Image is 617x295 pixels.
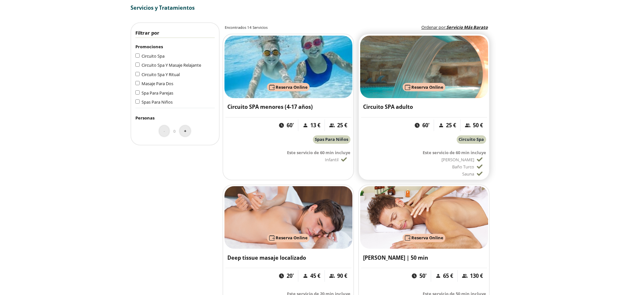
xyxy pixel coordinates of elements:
[131,4,195,11] span: Servicios y Tratamientos
[310,122,320,129] span: 13 €
[225,25,268,30] h2: Encontrados 14 Servicios
[446,122,456,129] span: 25 €
[173,128,176,135] span: 0
[287,272,294,280] span: 20'
[473,122,483,129] span: 50 €
[421,24,488,31] label: :
[223,34,354,180] a: Reserva OnlineCircuito SPA menores (4-17 años)60'13 €25 €Spas Para NiñosEste servicio de 60 min i...
[411,235,443,241] span: Reserva Online
[419,272,427,280] span: 50'
[358,34,490,180] a: Reserva OnlineCircuito SPA adulto60'25 €50 €Circuito SpaEste servicio de 60 min incluye[PERSON_NA...
[459,136,484,142] span: Circuito Spa
[142,72,180,77] span: Circuito Spa Y Ritual
[363,103,485,111] h3: Circuito SPA adulto
[135,115,154,121] span: Personas
[411,84,443,90] span: Reserva Online
[142,81,173,86] span: Masaje Para Dos
[227,254,349,262] h3: Deep tissue masaje localizado
[227,103,349,111] h3: Circuito SPA menores (4-17 años)
[135,44,163,50] span: Promociones
[363,254,485,262] h3: [PERSON_NAME] | 50 min
[287,150,350,155] span: Este servicio de 60 min incluye
[315,136,348,142] span: Spas Para Niños
[421,24,445,30] span: Ordenar por
[310,272,320,280] span: 45 €
[337,272,347,280] span: 90 €
[441,157,474,163] span: [PERSON_NAME]
[159,126,169,136] button: -
[452,164,474,170] span: Baño Turco
[325,157,338,163] span: Infantil
[446,24,488,30] span: Servicio Más Barato
[142,99,173,105] span: Spas Para Niños
[142,90,173,96] span: Spa Para Parejas
[462,171,474,177] span: Sauna
[276,235,308,241] span: Reserva Online
[423,150,486,155] span: Este servicio de 60 min incluye
[276,84,308,90] span: Reserva Online
[287,122,294,129] span: 60'
[135,29,159,36] span: Filtrar por
[142,53,165,59] span: Circuito Spa
[142,62,201,68] span: Circuito Spa Y Masaje Relajante
[180,126,190,136] button: +
[443,272,453,280] span: 65 €
[422,122,429,129] span: 60'
[337,122,347,129] span: 25 €
[470,272,483,280] span: 130 €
